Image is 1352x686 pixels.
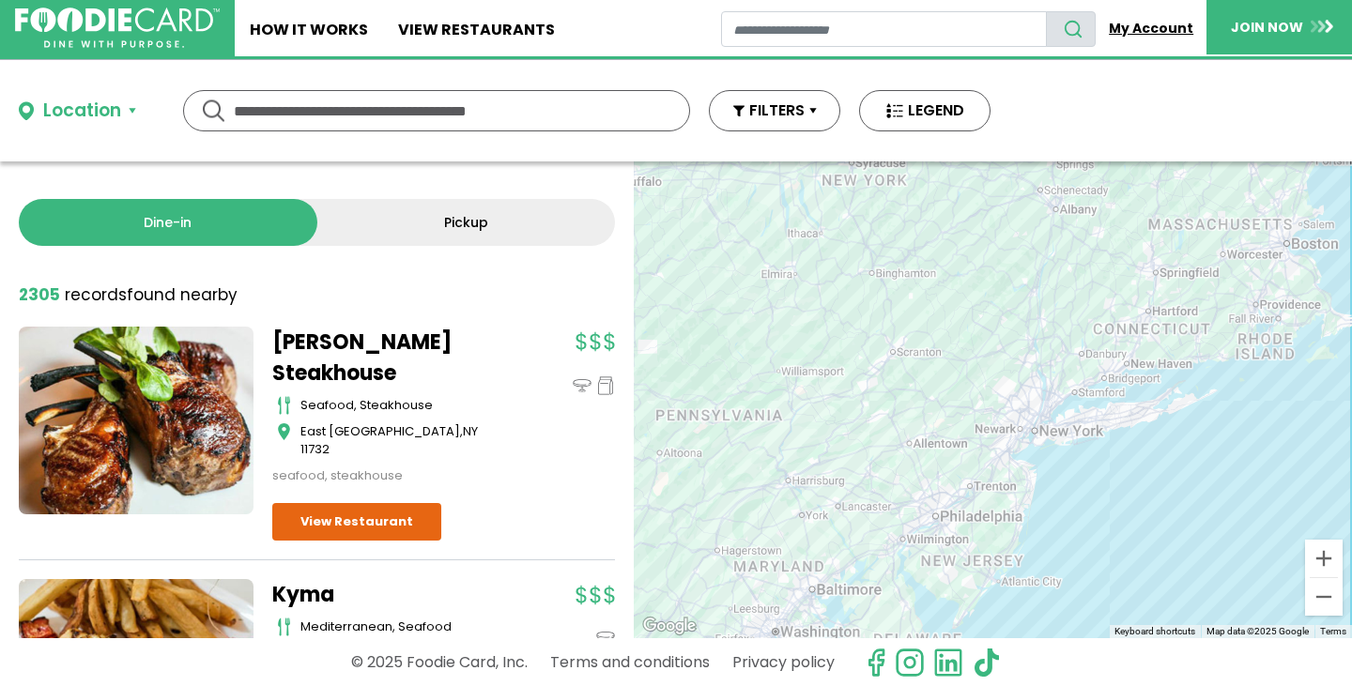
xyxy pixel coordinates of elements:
[709,90,840,131] button: FILTERS
[721,11,1048,47] input: restaurant search
[638,614,700,638] img: Google
[19,283,238,308] div: found nearby
[300,396,507,415] div: seafood, steakhouse
[272,579,507,610] a: Kyma
[19,98,136,125] button: Location
[43,98,121,125] div: Location
[550,646,710,678] a: Terms and conditions
[859,90,991,131] button: LEGEND
[351,646,528,678] p: © 2025 Foodie Card, Inc.
[300,422,460,440] span: East [GEOGRAPHIC_DATA]
[317,199,616,246] a: Pickup
[277,617,291,636] img: cutlery_icon.svg
[19,283,60,306] strong: 2305
[463,422,478,440] span: NY
[1320,626,1346,636] a: Terms
[65,283,127,306] span: records
[1305,578,1343,616] button: Zoom out
[272,503,441,541] a: View Restaurant
[933,648,963,678] img: linkedin.svg
[1114,625,1195,638] button: Keyboard shortcuts
[15,8,220,49] img: FoodieCard; Eat, Drink, Save, Donate
[573,376,591,395] img: dinein_icon.svg
[300,617,507,636] div: mediterranean, seafood
[19,199,317,246] a: Dine-in
[300,422,507,459] div: ,
[1305,540,1343,577] button: Zoom in
[596,629,615,648] img: dinein_icon.svg
[638,614,700,638] a: Open this area in Google Maps (opens a new window)
[596,376,615,395] img: pickup_icon.svg
[277,422,291,441] img: map_icon.svg
[972,648,1002,678] img: tiktok.svg
[1046,11,1096,47] button: search
[272,466,507,485] div: seafood, steakhouse
[1096,11,1206,46] a: My Account
[861,648,891,678] svg: check us out on facebook
[732,646,835,678] a: Privacy policy
[277,396,291,415] img: cutlery_icon.svg
[300,440,330,458] span: 11732
[1206,626,1309,636] span: Map data ©2025 Google
[272,327,507,389] a: [PERSON_NAME] Steakhouse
